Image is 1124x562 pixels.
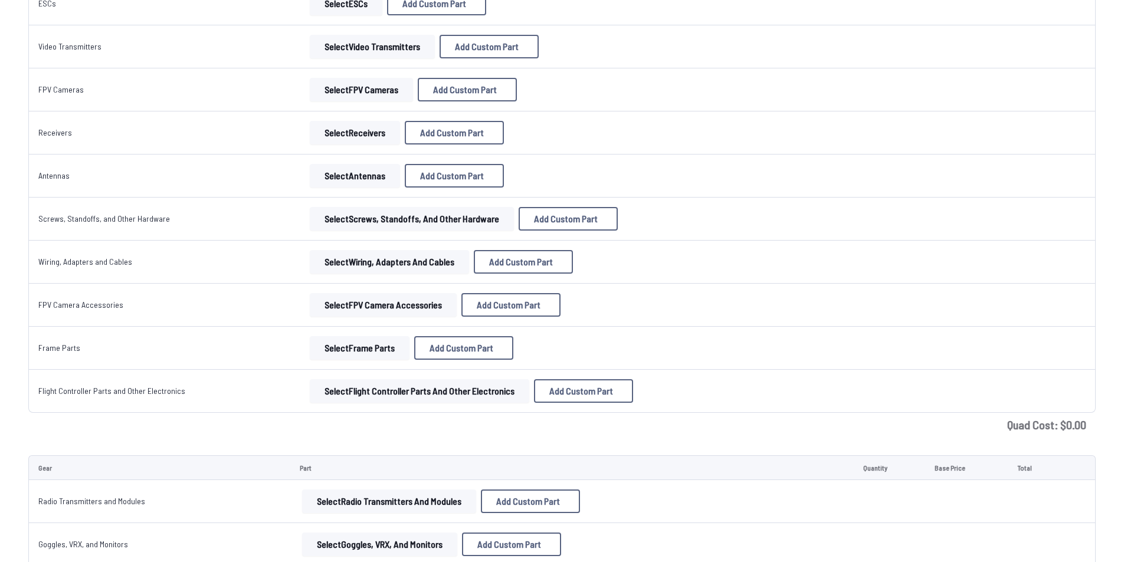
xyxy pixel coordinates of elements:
[405,164,504,188] button: Add Custom Part
[310,35,435,58] button: SelectVideo Transmitters
[519,207,618,231] button: Add Custom Part
[38,257,132,267] a: Wiring, Adapters and Cables
[420,171,484,180] span: Add Custom Part
[302,489,476,513] button: SelectRadio Transmitters and Modules
[38,539,128,549] a: Goggles, VRX, and Monitors
[300,489,479,513] a: SelectRadio Transmitters and Modules
[414,336,513,360] button: Add Custom Part
[455,42,519,51] span: Add Custom Part
[310,164,400,188] button: SelectAntennas
[549,386,613,396] span: Add Custom Part
[310,336,409,360] button: SelectFrame Parts
[38,496,145,506] a: Radio Transmitters and Modules
[307,379,532,403] a: SelectFlight Controller Parts and Other Electronics
[307,336,412,360] a: SelectFrame Parts
[310,78,413,101] button: SelectFPV Cameras
[302,533,457,556] button: SelectGoggles, VRX, and Monitors
[474,250,573,274] button: Add Custom Part
[38,41,101,51] a: Video Transmitters
[477,540,541,549] span: Add Custom Part
[310,250,469,274] button: SelectWiring, Adapters and Cables
[307,121,402,144] a: SelectReceivers
[307,78,415,101] a: SelectFPV Cameras
[481,489,580,513] button: Add Custom Part
[307,164,402,188] a: SelectAntennas
[433,85,497,94] span: Add Custom Part
[310,379,529,403] button: SelectFlight Controller Parts and Other Electronics
[534,379,633,403] button: Add Custom Part
[925,455,1007,480] td: Base Price
[854,455,925,480] td: Quantity
[418,78,517,101] button: Add Custom Part
[38,213,170,224] a: Screws, Standoffs, and Other Hardware
[430,343,493,353] span: Add Custom Part
[38,386,185,396] a: Flight Controller Parts and Other Electronics
[462,533,561,556] button: Add Custom Part
[310,121,400,144] button: SelectReceivers
[420,128,484,137] span: Add Custom Part
[440,35,539,58] button: Add Custom Part
[310,293,457,317] button: SelectFPV Camera Accessories
[307,207,516,231] a: SelectScrews, Standoffs, and Other Hardware
[28,413,1096,436] td: Quad Cost: $ 0.00
[1008,455,1064,480] td: Total
[38,127,72,137] a: Receivers
[489,257,553,267] span: Add Custom Part
[496,497,560,506] span: Add Custom Part
[300,533,460,556] a: SelectGoggles, VRX, and Monitors
[38,170,70,180] a: Antennas
[38,300,123,310] a: FPV Camera Accessories
[307,250,471,274] a: SelectWiring, Adapters and Cables
[38,343,80,353] a: Frame Parts
[28,455,290,480] td: Gear
[534,214,598,224] span: Add Custom Part
[307,35,437,58] a: SelectVideo Transmitters
[405,121,504,144] button: Add Custom Part
[307,293,459,317] a: SelectFPV Camera Accessories
[310,207,514,231] button: SelectScrews, Standoffs, and Other Hardware
[477,300,540,310] span: Add Custom Part
[38,84,84,94] a: FPV Cameras
[461,293,561,317] button: Add Custom Part
[290,455,854,480] td: Part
